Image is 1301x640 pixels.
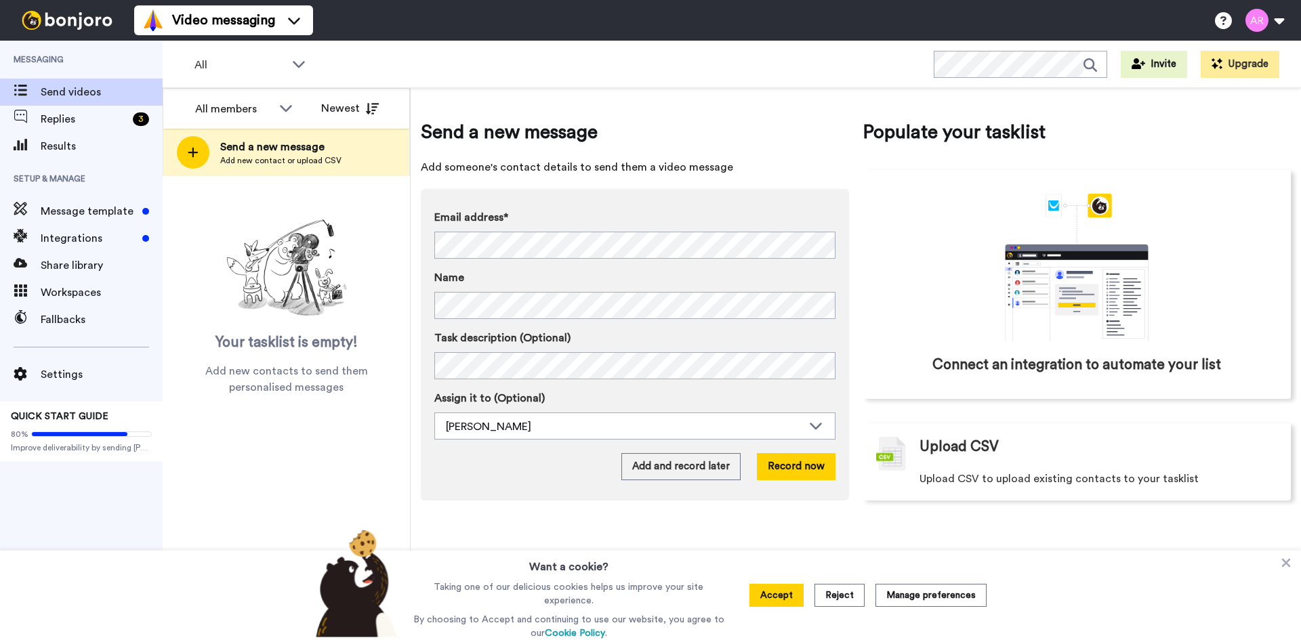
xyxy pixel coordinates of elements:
[311,95,389,122] button: Newest
[220,155,342,166] span: Add new contact or upload CSV
[875,584,987,607] button: Manage preferences
[410,580,728,607] p: Taking one of our delicious cookies helps us improve your site experience.
[529,551,608,575] h3: Want a cookie?
[16,11,118,30] img: bj-logo-header-white.svg
[749,584,804,607] button: Accept
[220,139,342,155] span: Send a new message
[1201,51,1279,78] button: Upgrade
[142,9,164,31] img: vm-color.svg
[304,529,404,637] img: bear-with-cookie.png
[545,628,605,638] a: Cookie Policy
[814,584,865,607] button: Reject
[410,613,728,640] p: By choosing to Accept and continuing to use our website, you agree to our .
[195,101,272,117] div: All members
[172,11,275,30] span: Video messaging
[194,57,285,73] span: All
[1121,51,1187,78] button: Invite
